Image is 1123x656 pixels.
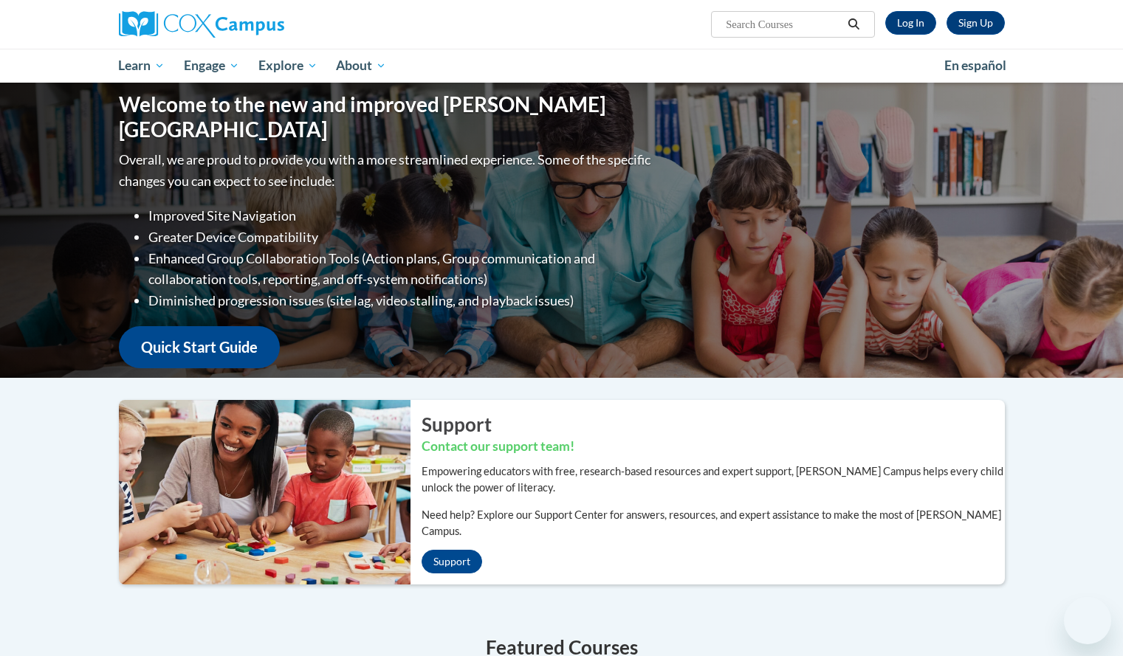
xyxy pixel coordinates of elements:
[724,15,842,33] input: Search Courses
[422,438,1005,456] h3: Contact our support team!
[109,49,175,83] a: Learn
[119,326,280,368] a: Quick Start Guide
[148,227,654,248] li: Greater Device Compatibility
[97,49,1027,83] div: Main menu
[935,50,1016,81] a: En español
[119,11,284,38] img: Cox Campus
[1064,597,1111,644] iframe: Button to launch messaging window
[422,463,1005,496] p: Empowering educators with free, research-based resources and expert support, [PERSON_NAME] Campus...
[842,15,865,33] button: Search
[422,411,1005,438] h2: Support
[184,57,239,75] span: Engage
[118,57,165,75] span: Learn
[947,11,1005,35] a: Register
[148,248,654,291] li: Enhanced Group Collaboration Tools (Action plans, Group communication and collaboration tools, re...
[119,92,654,142] h1: Welcome to the new and improved [PERSON_NAME][GEOGRAPHIC_DATA]
[119,149,654,192] p: Overall, we are proud to provide you with a more streamlined experience. Some of the specific cha...
[944,58,1006,73] span: En español
[148,290,654,311] li: Diminished progression issues (site lag, video stalling, and playback issues)
[148,205,654,227] li: Improved Site Navigation
[249,49,327,83] a: Explore
[326,49,396,83] a: About
[336,57,386,75] span: About
[422,550,482,573] a: Support
[885,11,936,35] a: Log In
[422,507,1005,539] p: Need help? Explore our Support Center for answers, resources, and expert assistance to make the m...
[258,57,317,75] span: Explore
[174,49,249,83] a: Engage
[119,11,399,38] a: Cox Campus
[108,400,411,584] img: ...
